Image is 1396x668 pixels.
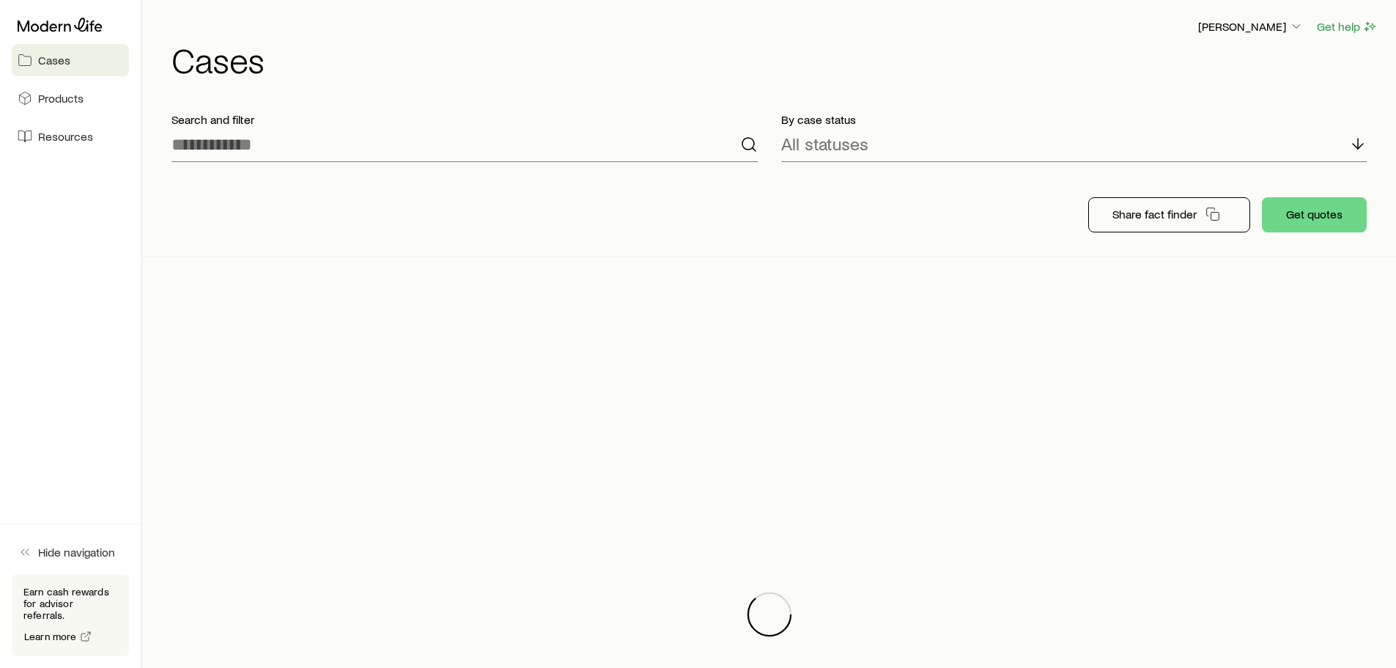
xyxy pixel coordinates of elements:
p: By case status [781,112,1367,127]
span: Learn more [24,631,77,642]
button: Share fact finder [1088,197,1250,232]
span: Cases [38,53,70,67]
p: Share fact finder [1112,207,1197,221]
button: [PERSON_NAME] [1197,18,1304,36]
button: Get help [1316,18,1378,35]
div: Earn cash rewards for advisor referrals.Learn more [12,574,129,656]
h1: Cases [171,42,1378,77]
button: Get quotes [1262,197,1367,232]
p: Search and filter [171,112,758,127]
p: [PERSON_NAME] [1198,19,1304,34]
a: Cases [12,44,129,76]
a: Resources [12,120,129,153]
a: Products [12,82,129,114]
span: Resources [38,129,93,144]
button: Hide navigation [12,536,129,568]
span: Products [38,91,84,106]
p: All statuses [781,133,868,154]
p: Earn cash rewards for advisor referrals. [23,586,117,621]
span: Hide navigation [38,545,115,559]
